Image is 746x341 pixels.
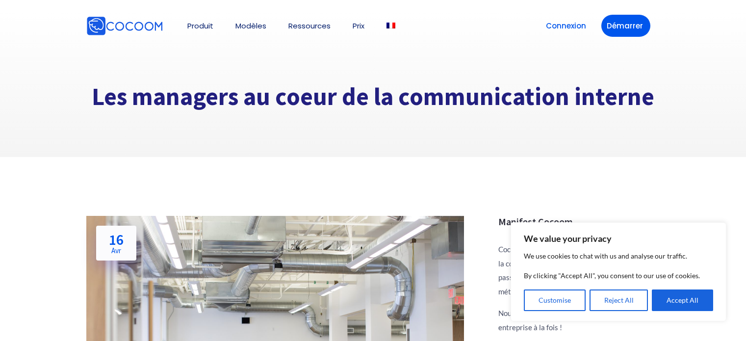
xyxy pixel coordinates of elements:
[652,289,713,311] button: Accept All
[86,81,660,112] h1: Les managers au coeur de la communication interne
[288,22,331,29] a: Ressources
[187,22,213,29] a: Produit
[498,306,660,334] p: Nous pensons que l’on peut changer le monde, une entreprise à la fois !
[109,247,124,254] span: Avr
[524,289,586,311] button: Customise
[524,233,713,244] p: We value your privacy
[86,16,163,36] img: Cocoom
[601,15,650,37] a: Démarrer
[96,226,136,261] a: 16Avr
[540,15,592,37] a: Connexion
[353,22,364,29] a: Prix
[109,232,124,254] h2: 16
[498,216,660,228] h3: Manifest Cocoom
[524,270,713,282] p: By clicking "Accept All", you consent to our use of cookies.
[386,23,395,28] img: Français
[235,22,266,29] a: Modèles
[590,289,648,311] button: Reject All
[498,242,660,298] p: Cocoom est un éditeur de logiciel, spécialisé dans la communication interne. Notre équipe de pass...
[524,250,713,262] p: We use cookies to chat with us and analyse our traffic.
